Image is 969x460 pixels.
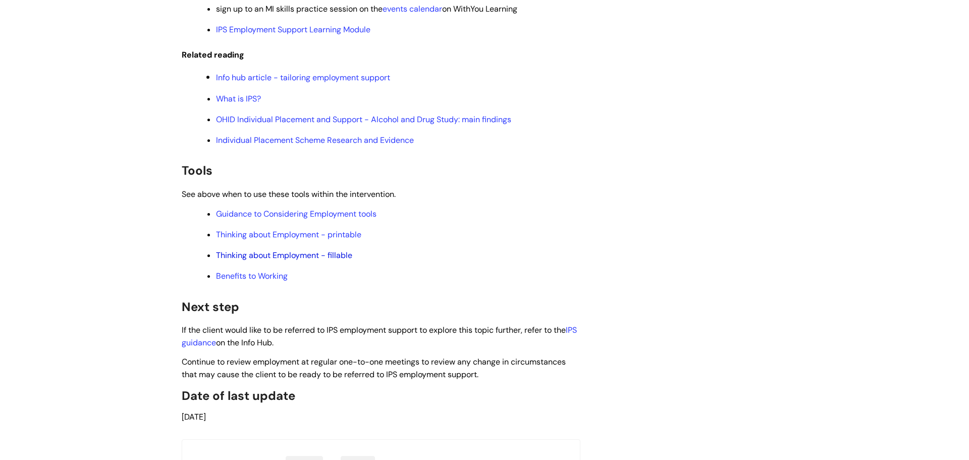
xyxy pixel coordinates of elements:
[182,299,239,315] span: Next step
[182,388,295,403] span: Date of last update
[216,209,376,219] a: Guidance to Considering Employment tools
[182,412,206,422] span: [DATE]
[182,325,577,348] a: IPS guidance
[182,163,212,178] span: Tools
[182,356,566,380] span: Continue to review employment at regular one-to-one meetings to review any change in circumstance...
[182,49,244,60] span: Related reading
[216,250,352,261] a: Thinking about Employment - fillable
[383,4,442,14] a: events calendar
[216,114,511,125] a: OHID Individual Placement and Support - Alcohol and Drug Study: main findings
[216,4,517,14] span: sign up to an MI skills practice session on the on WithYou Learning
[216,72,390,83] a: Info hub article - tailoring employment support
[216,271,288,281] a: Benefits to Working
[182,325,577,348] span: If the client would like to be referred to IPS employment support to explore this topic further, ...
[216,229,361,240] a: Thinking about Employment - printable
[182,189,396,199] span: See above when to use these tools within the intervention.
[216,135,414,145] a: Individual Placement Scheme Research and Evidence
[216,93,261,104] a: What is IPS?
[216,24,370,35] a: IPS Employment Support Learning Module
